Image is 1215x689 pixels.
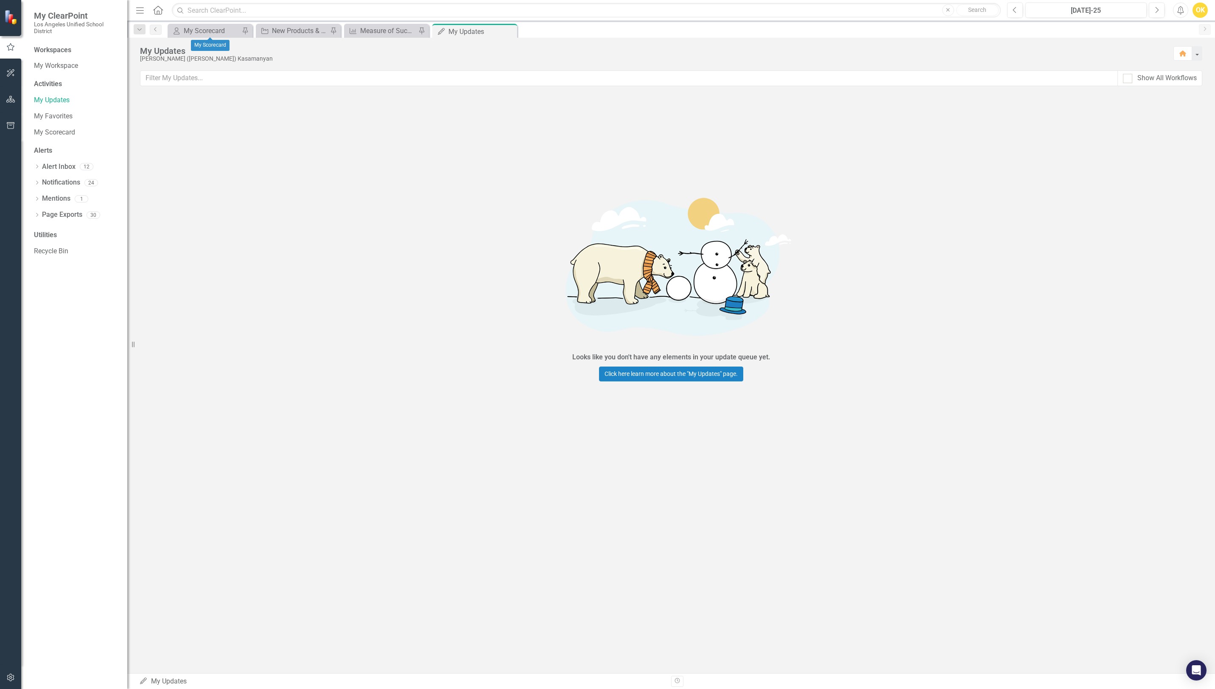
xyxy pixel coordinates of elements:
[956,4,999,16] button: Search
[34,230,119,240] div: Utilities
[258,25,328,36] a: New Products & Initiatives 2024-25 - Progress Report
[42,194,70,204] a: Mentions
[42,162,76,172] a: Alert Inbox
[360,25,416,36] div: Measure of Success - Scorecard Report
[139,677,665,686] div: My Updates
[272,25,328,36] div: New Products & Initiatives 2024-25 - Progress Report
[34,45,71,55] div: Workspaces
[1193,3,1208,18] button: OK
[80,163,93,171] div: 12
[968,6,986,13] span: Search
[34,11,119,21] span: My ClearPoint
[1137,73,1197,83] div: Show All Workflows
[572,353,770,362] div: Looks like you don't have any elements in your update queue yet.
[34,79,119,89] div: Activities
[75,195,88,202] div: 1
[34,246,119,256] a: Recycle Bin
[1025,3,1147,18] button: [DATE]-25
[599,367,743,381] a: Click here learn more about the "My Updates" page.
[34,61,119,71] a: My Workspace
[1028,6,1144,16] div: [DATE]-25
[4,10,19,25] img: ClearPoint Strategy
[42,178,80,188] a: Notifications
[34,95,119,105] a: My Updates
[140,46,1165,56] div: My Updates
[1186,660,1207,681] div: Open Intercom Messenger
[140,56,1165,62] div: [PERSON_NAME] ([PERSON_NAME]) Kasamanyan
[544,181,798,350] img: Getting started
[34,128,119,137] a: My Scorecard
[42,210,82,220] a: Page Exports
[34,21,119,35] small: Los Angeles Unified School District
[87,211,100,218] div: 30
[84,179,98,186] div: 24
[191,40,230,51] div: My Scorecard
[34,146,119,156] div: Alerts
[346,25,416,36] a: Measure of Success - Scorecard Report
[448,26,515,37] div: My Updates
[184,25,240,36] div: My Scorecard
[170,25,240,36] a: My Scorecard
[172,3,1001,18] input: Search ClearPoint...
[140,70,1118,86] input: Filter My Updates...
[34,112,119,121] a: My Favorites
